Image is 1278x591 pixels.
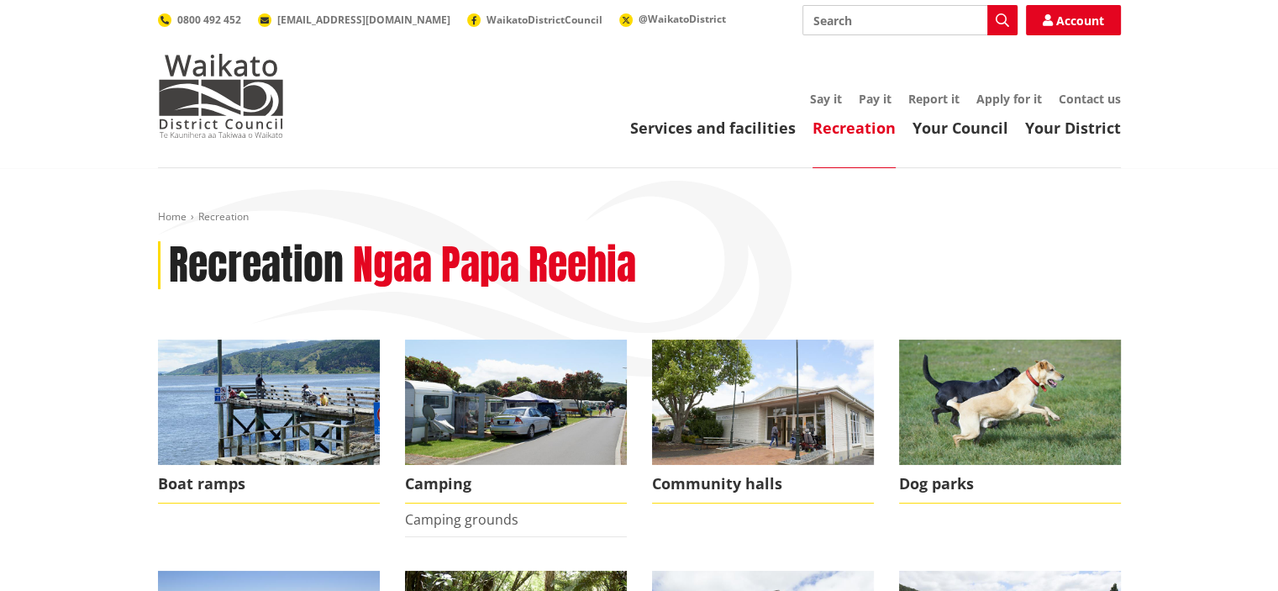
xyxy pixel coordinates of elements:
span: @WaikatoDistrict [639,12,726,26]
a: WaikatoDistrictCouncil [467,13,602,27]
a: Ngaruawahia Memorial Hall Community halls [652,340,874,504]
span: WaikatoDistrictCouncil [486,13,602,27]
a: Contact us [1059,91,1121,107]
a: Port Waikato council maintained boat ramp Boat ramps [158,340,380,504]
a: Recreation [813,118,896,138]
input: Search input [802,5,1018,35]
a: Your Council [912,118,1008,138]
img: Waikato District Council - Te Kaunihera aa Takiwaa o Waikato [158,54,284,138]
a: Report it [908,91,960,107]
a: Your District [1025,118,1121,138]
span: Dog parks [899,465,1121,504]
a: 0800 492 452 [158,13,241,27]
h2: Ngaa Papa Reehia [353,241,636,290]
a: Home [158,209,187,224]
a: Find your local dog park Dog parks [899,340,1121,504]
a: @WaikatoDistrict [619,12,726,26]
span: 0800 492 452 [177,13,241,27]
h1: Recreation [169,241,344,290]
span: Boat ramps [158,465,380,504]
a: Camping grounds [405,510,518,529]
a: [EMAIL_ADDRESS][DOMAIN_NAME] [258,13,450,27]
img: Find your local dog park [899,340,1121,465]
img: Port Waikato boat ramp [158,340,380,465]
img: camping-ground-v2 [405,340,627,465]
a: camping-ground-v2 Camping [405,340,627,504]
iframe: Messenger Launcher [1201,520,1261,581]
span: Community halls [652,465,874,504]
a: Apply for it [976,91,1042,107]
span: [EMAIL_ADDRESS][DOMAIN_NAME] [277,13,450,27]
a: Services and facilities [630,118,796,138]
a: Pay it [859,91,891,107]
a: Account [1026,5,1121,35]
img: Ngaruawahia Memorial Hall [652,340,874,465]
nav: breadcrumb [158,210,1121,224]
span: Camping [405,465,627,504]
span: Recreation [198,209,249,224]
a: Say it [810,91,842,107]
